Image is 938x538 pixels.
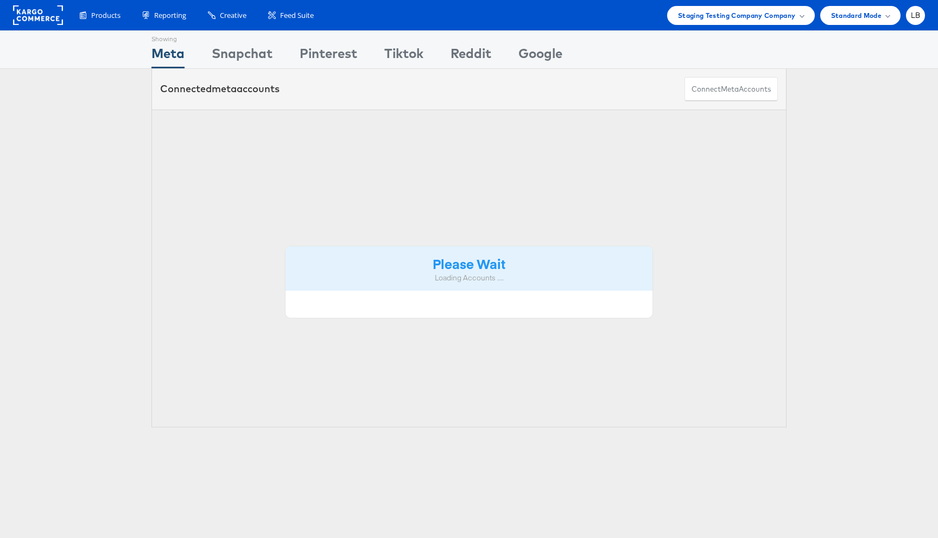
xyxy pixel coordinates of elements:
[384,44,423,68] div: Tiktok
[831,10,882,21] span: Standard Mode
[451,44,491,68] div: Reddit
[160,82,280,96] div: Connected accounts
[721,84,739,94] span: meta
[685,77,778,101] button: ConnectmetaAccounts
[300,44,357,68] div: Pinterest
[294,273,644,283] div: Loading Accounts ....
[154,10,186,21] span: Reporting
[91,10,121,21] span: Products
[212,44,272,68] div: Snapchat
[151,31,185,44] div: Showing
[678,10,796,21] span: Staging Testing Company Company
[220,10,246,21] span: Creative
[911,12,921,19] span: LB
[212,82,237,95] span: meta
[151,44,185,68] div: Meta
[280,10,314,21] span: Feed Suite
[518,44,562,68] div: Google
[433,254,505,272] strong: Please Wait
